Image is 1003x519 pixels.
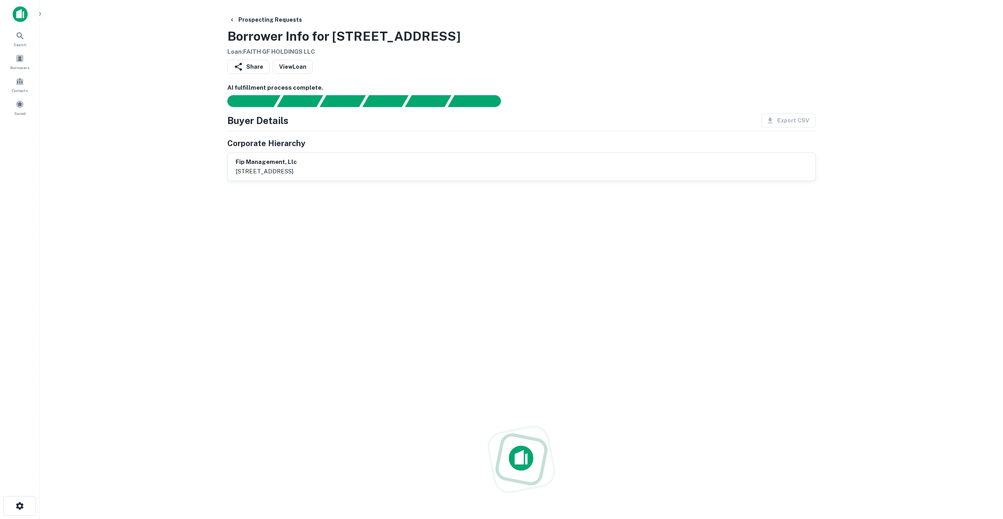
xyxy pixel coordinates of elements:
button: Prospecting Requests [226,13,305,27]
h6: AI fulfillment process complete. [227,83,816,92]
a: Search [2,28,37,49]
iframe: Chat Widget [963,456,1003,494]
h6: fip management, llc [236,158,297,167]
h4: Buyer Details [227,113,289,128]
span: Borrowers [10,64,29,71]
span: Saved [14,110,26,117]
h5: Corporate Hierarchy [227,137,305,149]
div: Principals found, still searching for contact information. This may take time... [405,95,451,107]
span: Contacts [12,87,28,94]
a: ViewLoan [273,60,313,74]
p: [STREET_ADDRESS] [236,167,297,176]
h3: Borrower Info for [STREET_ADDRESS] [227,27,461,46]
div: Documents found, AI parsing details... [319,95,366,107]
span: Search [13,41,26,48]
a: Contacts [2,74,37,95]
button: Share [227,60,270,74]
div: Sending borrower request to AI... [218,95,277,107]
a: Borrowers [2,51,37,72]
div: Your request is received and processing... [277,95,323,107]
div: AI fulfillment process complete. [448,95,510,107]
a: Saved [2,97,37,118]
div: Principals found, AI now looking for contact information... [362,95,408,107]
h6: Loan : FAITH GF HOLDINGS LLC [227,47,461,56]
img: capitalize-icon.png [13,6,28,22]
